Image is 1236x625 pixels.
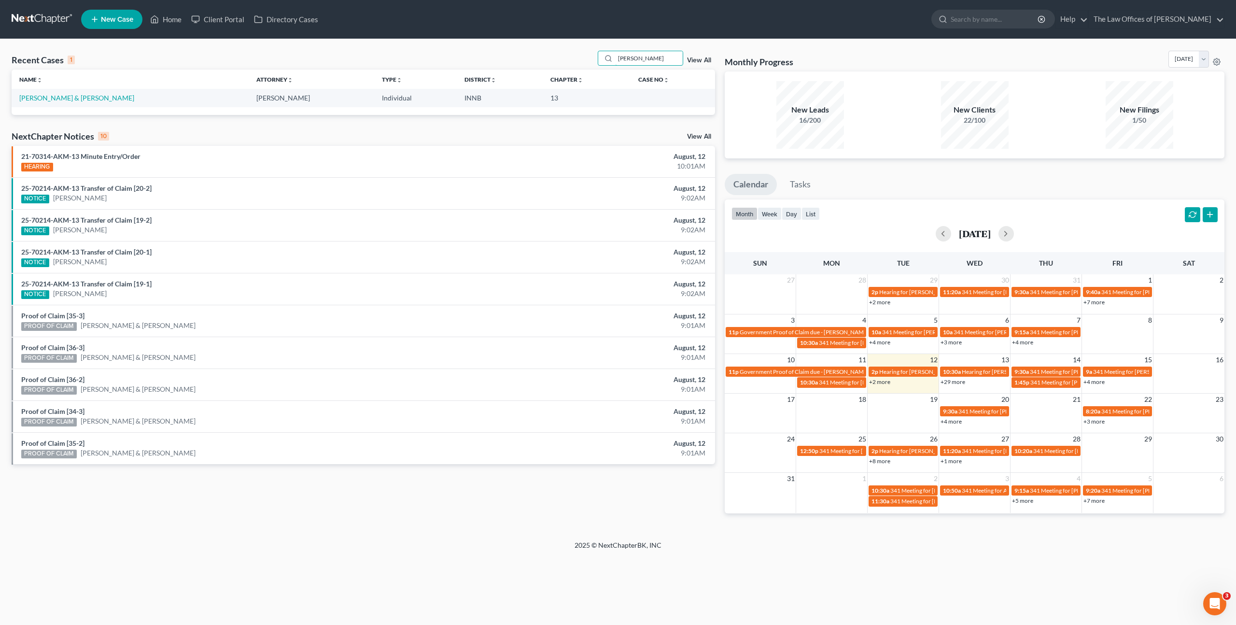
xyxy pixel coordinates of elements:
span: 18 [857,394,867,405]
a: Case Nounfold_more [638,76,669,83]
a: Proof of Claim [35-3] [21,312,84,320]
span: 8 [1147,314,1153,326]
h3: Monthly Progress [725,56,793,68]
div: 22/100 [941,115,1009,125]
span: 11p [729,328,739,336]
a: Directory Cases [249,11,323,28]
a: Nameunfold_more [19,76,42,83]
div: 9:01AM [484,384,705,394]
div: August, 12 [484,184,705,193]
span: 4 [1076,473,1081,484]
div: August, 12 [484,407,705,416]
div: PROOF OF CLAIM [21,450,77,458]
span: 341 Meeting for [PERSON_NAME] [1030,328,1117,336]
div: August, 12 [484,343,705,353]
a: +5 more [1012,497,1033,504]
div: 1 [68,56,75,64]
span: 6 [1219,473,1224,484]
span: 29 [929,274,939,286]
span: Tue [897,259,910,267]
div: 10 [98,132,109,141]
div: NOTICE [21,195,49,203]
span: 9:30a [1014,368,1029,375]
span: Government Proof of Claim due - [PERSON_NAME] and [PERSON_NAME][DATE] - 3:25-bk-30160 [740,368,987,375]
span: 11 [857,354,867,366]
span: 31 [1072,274,1081,286]
span: 9a [1086,368,1092,375]
a: +7 more [1083,497,1105,504]
span: Fri [1112,259,1123,267]
a: View All [687,57,711,64]
a: The Law Offices of [PERSON_NAME] [1089,11,1224,28]
span: 341 Meeting for Amoreea [PERSON_NAME] [962,487,1073,494]
button: week [758,207,782,220]
span: 6 [1004,314,1010,326]
span: 341 Meeting for [PERSON_NAME] & [PERSON_NAME] [819,339,957,346]
input: Search by name... [615,51,683,65]
a: Proof of Claim [35-2] [21,439,84,447]
span: 10:30a [800,339,818,346]
a: +1 more [941,457,962,465]
a: +4 more [1083,378,1105,385]
span: New Case [101,16,133,23]
button: month [731,207,758,220]
span: 31 [786,473,796,484]
div: August, 12 [484,247,705,257]
div: August, 12 [484,439,705,448]
span: 341 Meeting for [PERSON_NAME] [962,288,1049,296]
span: 341 Meeting for [PERSON_NAME] [954,328,1040,336]
a: +2 more [869,298,890,306]
div: 2025 © NextChapterBK, INC [343,540,893,558]
span: 10:30a [943,368,961,375]
div: 9:01AM [484,448,705,458]
span: 11:20a [943,447,961,455]
span: 11p [729,368,739,375]
a: 21-70314-AKM-13 Minute Entry/Order [21,152,140,160]
span: 27 [786,274,796,286]
div: August, 12 [484,375,705,384]
span: 1:45p [1014,379,1029,386]
span: 19 [929,394,939,405]
span: 16 [1215,354,1224,366]
span: 12 [929,354,939,366]
i: unfold_more [663,77,669,83]
span: 341 Meeting for [PERSON_NAME] [1101,487,1188,494]
h2: [DATE] [959,228,991,239]
span: 10:30a [800,379,818,386]
span: Thu [1039,259,1053,267]
div: 9:02AM [484,289,705,298]
span: 1 [861,473,867,484]
div: NOTICE [21,258,49,267]
span: 12:50p [800,447,818,455]
div: New Clients [941,104,1009,115]
span: 341 Meeting for [PERSON_NAME] [819,447,906,455]
span: 10:50a [943,487,961,494]
span: 13 [1000,354,1010,366]
a: View All [687,133,711,140]
span: 9:15a [1014,328,1029,336]
span: 341 Meeting for [PERSON_NAME] [1101,288,1188,296]
div: HEARING [21,163,53,171]
a: Tasks [781,174,819,195]
span: 1 [1147,274,1153,286]
span: 22 [1143,394,1153,405]
span: Government Proof of Claim due - [PERSON_NAME] - 1:25-bk-10114 [740,328,912,336]
span: Hearing for [PERSON_NAME] [879,447,955,455]
span: 341 Meeting for [PERSON_NAME] & [PERSON_NAME] [1093,368,1231,375]
span: 14 [1072,354,1081,366]
div: 1/50 [1106,115,1173,125]
span: 17 [786,394,796,405]
div: August, 12 [484,215,705,225]
span: 10:30a [871,487,889,494]
span: 30 [1000,274,1010,286]
a: +3 more [1083,418,1105,425]
span: 11:20a [943,288,961,296]
a: 25-70214-AKM-13 Transfer of Claim [20-2] [21,184,152,192]
a: Proof of Claim [36-2] [21,375,84,384]
input: Search by name... [951,10,1039,28]
a: Attorneyunfold_more [256,76,293,83]
div: August, 12 [484,152,705,161]
span: Hearing for [PERSON_NAME] [PERSON_NAME] [962,368,1083,375]
span: Hearing for [PERSON_NAME] [879,368,955,375]
span: 3 [1004,473,1010,484]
